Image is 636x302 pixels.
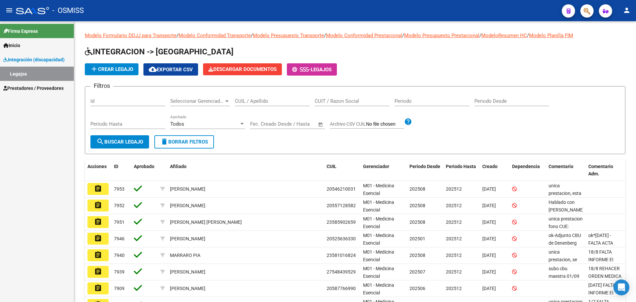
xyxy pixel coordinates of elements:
a: Modelo Formulario DDJJ para Transporte [85,32,177,38]
span: Integración (discapacidad) [3,56,65,63]
span: M01 - Medicina Esencial [363,233,394,246]
span: - OSMISS [52,3,84,18]
span: M01 - Medicina Esencial [363,216,394,229]
span: [DATE] [482,286,496,291]
span: Gerenciador [363,164,389,169]
mat-icon: search [96,138,104,146]
span: 202512 [446,236,462,241]
mat-icon: person [623,6,631,14]
span: M01 - Medicina Esencial [363,183,394,196]
a: Modelo Planilla FIM [529,32,573,38]
span: 202508 [409,253,425,258]
span: Borrar Filtros [160,139,208,145]
div: [PERSON_NAME] [170,202,205,210]
input: Fecha inicio [250,121,277,127]
datatable-header-cell: ID [111,159,131,181]
span: 202512 [446,253,462,258]
button: Descargar Documentos [203,63,282,75]
div: [PERSON_NAME] [170,268,205,276]
span: 20546210031 [327,186,356,192]
span: 202507 [409,269,425,274]
span: 7953 [114,186,125,192]
span: 202512 [446,203,462,208]
span: Comentario Adm. [588,164,613,177]
mat-icon: assignment [94,251,102,259]
div: [PERSON_NAME] [170,235,205,243]
span: 23585902659 [327,219,356,225]
span: Exportar CSV [149,67,193,73]
span: 202512 [446,286,462,291]
span: Creado [482,164,498,169]
div: [PERSON_NAME] [170,185,205,193]
span: Buscar Legajo [96,139,143,145]
button: Open calendar [317,121,325,128]
span: 18/8 FALTA INFORME EI [588,249,613,262]
input: Archivo CSV CUIL [366,121,404,127]
span: 20587766990 [327,286,356,291]
datatable-header-cell: Dependencia [509,159,546,181]
div: [PERSON_NAME] [170,285,205,292]
span: unica prestacion fono CUE: 820260200 [549,216,583,237]
mat-icon: menu [5,6,13,14]
span: 202506 [409,286,425,291]
datatable-header-cell: Comentario Adm. [586,159,625,181]
mat-icon: assignment [94,185,102,193]
span: 7940 [114,253,125,258]
span: 202501 [409,236,425,241]
span: 7946 [114,236,125,241]
span: [DATE] [482,236,496,241]
span: Comentario [549,164,573,169]
span: Descargar Documentos [208,66,277,72]
datatable-header-cell: Comentario [546,159,586,181]
mat-icon: assignment [94,268,102,275]
input: Fecha fin [283,121,315,127]
datatable-header-cell: Periodo Hasta [443,159,480,181]
datatable-header-cell: CUIL [324,159,360,181]
span: [DATE] [482,253,496,258]
span: Periodo Desde [409,164,440,169]
mat-icon: cloud_download [149,65,157,73]
mat-icon: delete [160,138,168,146]
span: Hablado con Marisa, los pedidos medicos son anteriores a la emision del CUD 28/08 [549,200,585,250]
a: Modelo Conformidad Transporte [179,32,251,38]
span: M01 - Medicina Esencial [363,266,394,279]
mat-icon: add [90,65,98,73]
span: unica prestacion, esta el CAR + CUE [549,183,581,204]
span: Acciones [87,164,107,169]
span: Crear Legajo [90,66,133,72]
span: Firma Express [3,28,38,35]
button: Crear Legajo [85,63,138,75]
datatable-header-cell: Afiliado [167,159,324,181]
span: 7909 [114,286,125,291]
div: Open Intercom Messenger [613,279,629,295]
span: [DATE] [482,219,496,225]
span: INTEGRACION -> [GEOGRAPHIC_DATA] [85,47,234,56]
button: Exportar CSV [143,63,198,76]
mat-icon: assignment [94,201,102,209]
datatable-header-cell: Creado [480,159,509,181]
div: MARRARO PIA [170,252,200,259]
span: ok-Adjunto CBU de Denenberg (transportista) + doc del transporte pendiente ok-Adjunto AC ACUERDO ... [549,233,583,291]
span: 23581016824 [327,253,356,258]
datatable-header-cell: Periodo Desde [407,159,443,181]
span: Legajos [311,67,332,73]
mat-icon: assignment [94,234,102,242]
span: M01 - Medicina Esencial [363,200,394,212]
span: M01 - Medicina Esencial [363,282,394,295]
span: Seleccionar Gerenciador [170,98,224,104]
span: ID [114,164,118,169]
span: Archivo CSV CUIL [330,121,366,127]
mat-icon: assignment [94,218,102,226]
span: [DATE] [482,269,496,274]
button: -Legajos [287,63,337,76]
h3: Filtros [90,81,113,91]
span: subo cbu maestra 01/09 [549,266,579,279]
span: Afiliado [170,164,186,169]
datatable-header-cell: Aprobado [131,159,158,181]
span: Todos [170,121,184,127]
span: 202508 [409,219,425,225]
a: Modelo Presupuesto Transporte [253,32,324,38]
span: 20557128582 [327,203,356,208]
span: Aprobado [134,164,154,169]
span: CUIL [327,164,337,169]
